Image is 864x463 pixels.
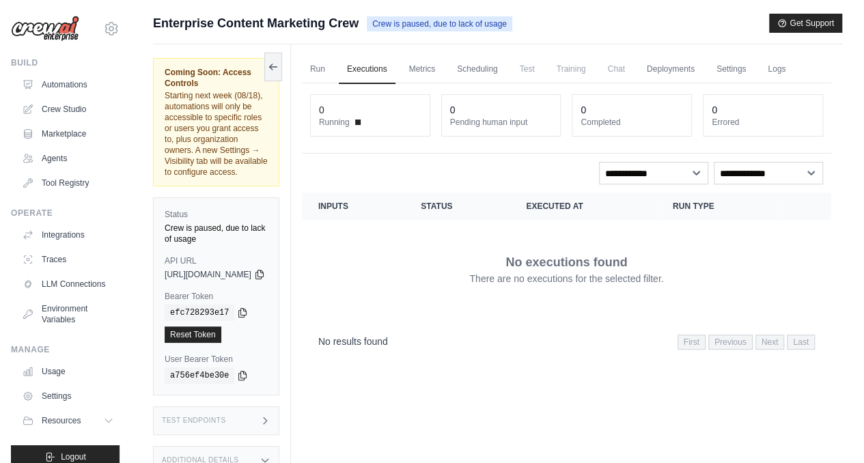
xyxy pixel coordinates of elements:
[678,335,815,350] nav: Pagination
[16,410,120,432] button: Resources
[61,451,86,462] span: Logout
[165,291,268,302] label: Bearer Token
[165,209,268,220] label: Status
[16,224,120,246] a: Integrations
[404,193,510,220] th: Status
[16,273,120,295] a: LLM Connections
[16,74,120,96] a: Automations
[656,193,778,220] th: Run Type
[401,55,444,84] a: Metrics
[600,55,633,83] span: Chat is not available until the deployment is complete
[302,193,404,220] th: Inputs
[16,148,120,169] a: Agents
[16,385,120,407] a: Settings
[165,269,251,280] span: [URL][DOMAIN_NAME]
[42,415,81,426] span: Resources
[469,272,663,285] p: There are no executions for the selected filter.
[153,14,359,33] span: Enterprise Content Marketing Crew
[450,103,456,117] div: 0
[11,208,120,219] div: Operate
[302,55,333,84] a: Run
[302,324,831,359] nav: Pagination
[708,335,753,350] span: Previous
[581,117,683,128] dt: Completed
[165,255,268,266] label: API URL
[11,57,120,68] div: Build
[165,223,268,244] div: Crew is paused, due to lack of usage
[708,55,754,84] a: Settings
[165,367,234,384] code: a756ef4be30e
[165,354,268,365] label: User Bearer Token
[11,16,79,42] img: Logo
[16,361,120,382] a: Usage
[162,417,226,425] h3: Test Endpoints
[512,55,543,83] span: Test
[712,103,717,117] div: 0
[581,103,586,117] div: 0
[639,55,703,84] a: Deployments
[367,16,512,31] span: Crew is paused, due to lack of usage
[760,55,794,84] a: Logs
[16,98,120,120] a: Crew Studio
[678,335,706,350] span: First
[165,91,268,177] span: Starting next week (08/18), automations will only be accessible to specific roles or users you gr...
[449,55,505,84] a: Scheduling
[450,117,553,128] dt: Pending human input
[510,193,656,220] th: Executed at
[755,335,785,350] span: Next
[16,249,120,270] a: Traces
[165,67,268,89] span: Coming Soon: Access Controls
[319,103,324,117] div: 0
[548,55,594,83] span: Training is not available until the deployment is complete
[339,55,395,84] a: Executions
[16,172,120,194] a: Tool Registry
[712,117,814,128] dt: Errored
[769,14,842,33] button: Get Support
[787,335,815,350] span: Last
[11,344,120,355] div: Manage
[16,298,120,331] a: Environment Variables
[302,193,831,359] section: Crew executions table
[165,326,221,343] a: Reset Token
[16,123,120,145] a: Marketplace
[319,117,350,128] span: Running
[165,305,234,321] code: efc728293e17
[318,335,388,348] p: No results found
[505,253,627,272] p: No executions found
